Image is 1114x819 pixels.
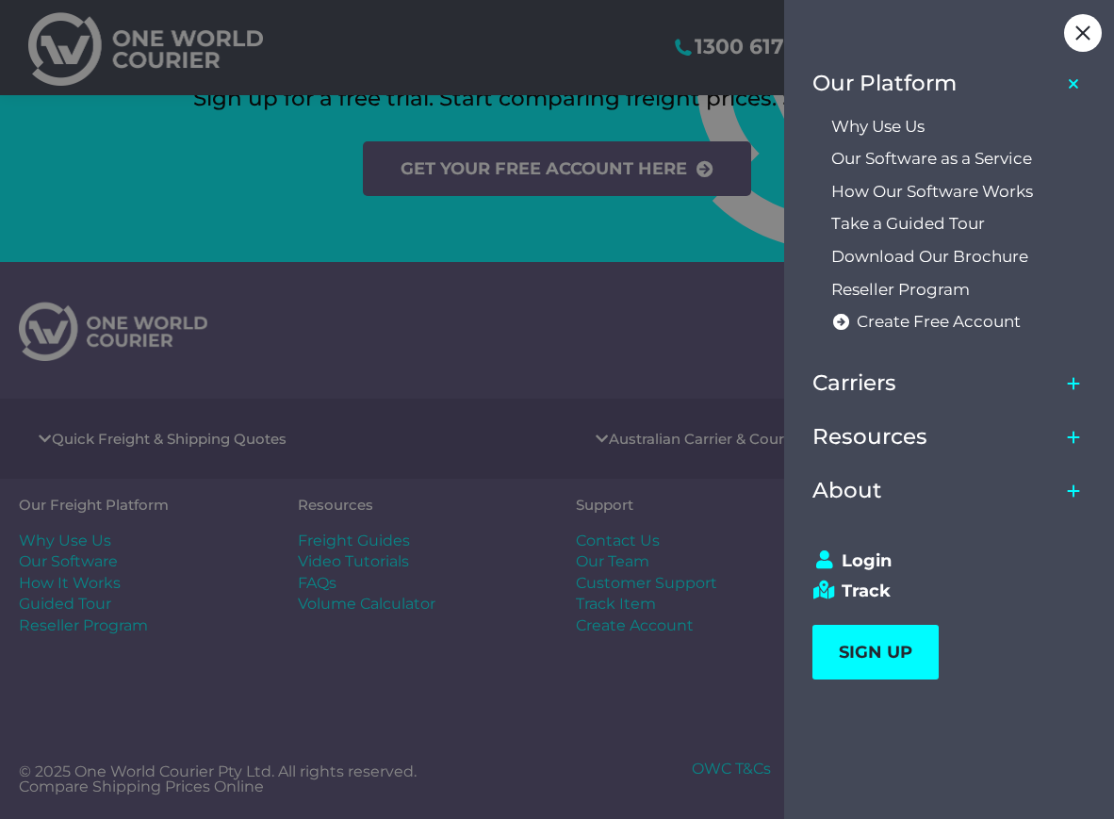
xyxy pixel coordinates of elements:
a: Why Use Us [831,110,1088,143]
span: How Our Software Works [831,182,1033,202]
span: Reseller Program [831,280,970,300]
a: How Our Software Works [831,175,1088,208]
a: Login [812,550,1069,571]
a: Carriers [812,357,1059,411]
a: Reseller Program [831,273,1088,306]
span: Carriers [812,370,896,396]
a: Download Our Brochure [831,240,1088,273]
a: Take a Guided Tour [831,208,1088,241]
a: SIGN UP [812,625,939,680]
span: Our Platform [812,71,957,96]
a: Create Free Account [831,305,1088,338]
span: About [812,478,882,503]
span: Create Free Account [857,312,1021,332]
span: Resources [812,424,927,450]
a: Our Platform [812,57,1059,110]
span: SIGN UP [839,642,912,663]
span: Why Use Us [831,117,925,137]
a: Our Software as a Service [831,142,1088,175]
a: About [812,464,1059,517]
a: Track [812,581,1069,601]
a: Resources [812,410,1059,464]
span: Our Software as a Service [831,149,1032,169]
div: Close [1064,14,1102,52]
span: Take a Guided Tour [831,214,985,234]
span: Download Our Brochure [831,247,1028,267]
